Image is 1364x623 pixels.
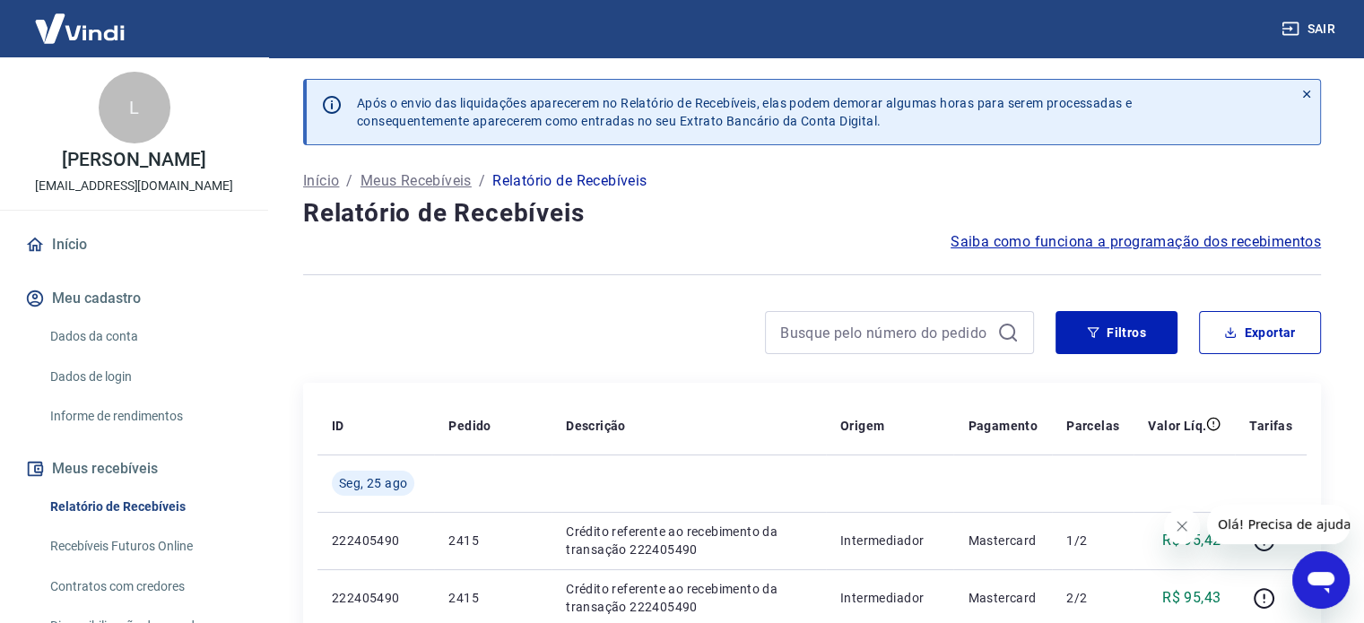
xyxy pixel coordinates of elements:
p: 2/2 [1066,589,1119,607]
button: Meus recebíveis [22,449,247,489]
input: Busque pelo número do pedido [780,319,990,346]
button: Exportar [1199,311,1321,354]
a: Dados da conta [43,318,247,355]
iframe: Botão para abrir a janela de mensagens [1292,551,1350,609]
a: Dados de login [43,359,247,395]
p: 1/2 [1066,532,1119,549]
p: Mastercard [968,532,1038,549]
a: Meus Recebíveis [361,170,472,192]
p: Valor Líq. [1148,417,1206,435]
p: Intermediador [840,532,939,549]
p: 222405490 [332,589,420,607]
p: Origem [840,417,884,435]
p: / [346,170,352,192]
p: Descrição [566,417,626,435]
p: Após o envio das liquidações aparecerem no Relatório de Recebíveis, elas podem demorar algumas ho... [357,94,1132,130]
div: L [99,72,170,143]
p: / [479,170,485,192]
p: [EMAIL_ADDRESS][DOMAIN_NAME] [35,177,233,195]
p: Relatório de Recebíveis [492,170,647,192]
a: Contratos com credores [43,568,247,605]
a: Relatório de Recebíveis [43,489,247,525]
span: Seg, 25 ago [339,474,407,492]
p: 222405490 [332,532,420,549]
h4: Relatório de Recebíveis [303,195,1321,231]
p: R$ 95,42 [1162,530,1221,551]
button: Sair [1278,13,1342,46]
iframe: Mensagem da empresa [1207,505,1350,544]
iframe: Fechar mensagem [1164,508,1200,544]
p: Intermediador [840,589,939,607]
p: ID [332,417,344,435]
button: Meu cadastro [22,279,247,318]
a: Informe de rendimentos [43,398,247,435]
p: Parcelas [1066,417,1119,435]
a: Recebíveis Futuros Online [43,528,247,565]
a: Início [22,225,247,264]
p: [PERSON_NAME] [62,151,205,169]
a: Saiba como funciona a programação dos recebimentos [951,231,1321,253]
p: Pagamento [968,417,1038,435]
p: Pedido [448,417,491,435]
p: Mastercard [968,589,1038,607]
p: 2415 [448,589,537,607]
p: R$ 95,43 [1162,587,1221,609]
span: Olá! Precisa de ajuda? [11,13,151,27]
p: 2415 [448,532,537,549]
button: Filtros [1056,311,1177,354]
a: Início [303,170,339,192]
p: Tarifas [1249,417,1292,435]
p: Crédito referente ao recebimento da transação 222405490 [566,523,812,558]
img: Vindi [22,1,138,56]
p: Crédito referente ao recebimento da transação 222405490 [566,580,812,616]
